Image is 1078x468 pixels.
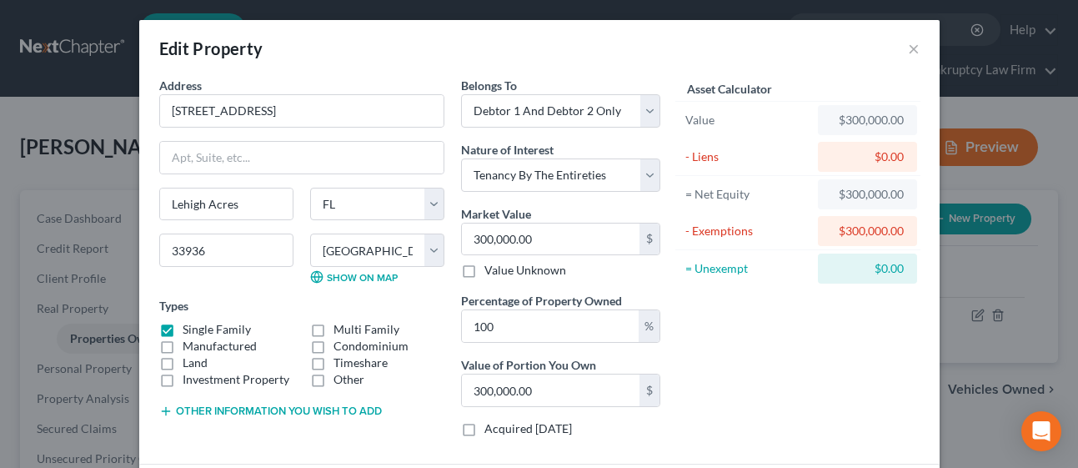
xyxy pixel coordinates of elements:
[639,310,659,342] div: %
[831,223,904,239] div: $300,000.00
[462,375,639,406] input: 0.00
[831,112,904,128] div: $300,000.00
[159,78,202,93] span: Address
[160,189,293,220] input: Enter city...
[183,321,251,338] label: Single Family
[685,223,811,239] div: - Exemptions
[159,297,188,315] label: Types
[484,420,572,437] label: Acquired [DATE]
[685,260,811,277] div: = Unexempt
[310,270,398,284] a: Show on Map
[183,338,257,355] label: Manufactured
[333,371,364,388] label: Other
[462,224,639,255] input: 0.00
[1021,411,1061,451] div: Open Intercom Messenger
[183,371,289,388] label: Investment Property
[639,224,659,255] div: $
[831,186,904,203] div: $300,000.00
[159,234,293,267] input: Enter zip...
[685,112,811,128] div: Value
[159,37,263,60] div: Edit Property
[160,95,444,127] input: Enter address...
[183,355,208,371] label: Land
[462,310,639,342] input: 0.00
[333,355,388,371] label: Timeshare
[461,141,554,159] label: Nature of Interest
[461,356,596,374] label: Value of Portion You Own
[333,338,409,355] label: Condominium
[639,375,659,406] div: $
[461,205,531,223] label: Market Value
[908,38,920,58] button: ×
[831,260,904,277] div: $0.00
[685,148,811,165] div: - Liens
[461,292,622,309] label: Percentage of Property Owned
[160,142,444,174] input: Apt, Suite, etc...
[484,262,566,279] label: Value Unknown
[461,78,517,93] span: Belongs To
[333,321,399,338] label: Multi Family
[687,80,772,98] label: Asset Calculator
[159,405,382,418] button: Other information you wish to add
[831,148,904,165] div: $0.00
[685,186,811,203] div: = Net Equity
